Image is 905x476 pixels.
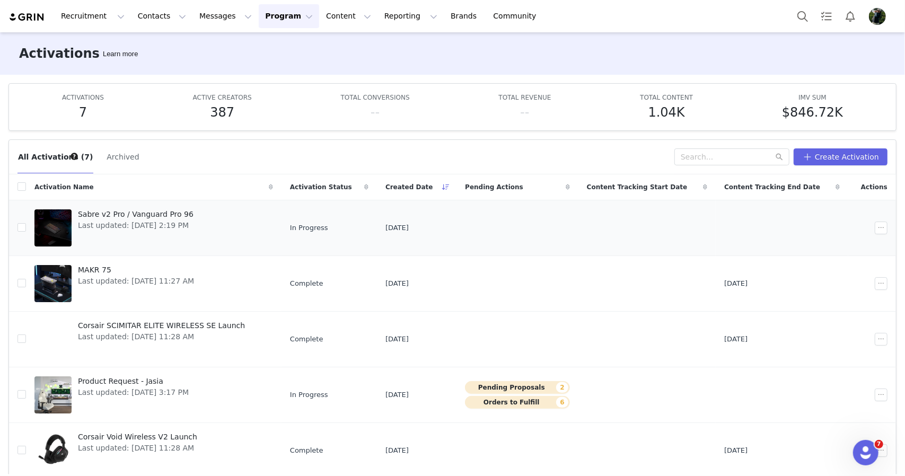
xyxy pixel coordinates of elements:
[290,182,352,192] span: Activation Status
[78,387,189,398] span: Last updated: [DATE] 3:17 PM
[34,207,273,249] a: Sabre v2 Pro / Vanguard Pro 96Last updated: [DATE] 2:19 PM
[674,148,789,165] input: Search...
[465,381,570,394] button: Pending Proposals2
[79,103,87,122] h5: 7
[259,4,319,28] button: Program
[853,440,878,465] iframe: Intercom live chat
[19,44,100,63] h3: Activations
[290,334,323,345] span: Complete
[465,182,523,192] span: Pending Actions
[782,103,843,122] h5: $846.72K
[520,103,529,122] h5: --
[499,94,551,101] span: TOTAL REVENUE
[320,4,377,28] button: Content
[385,390,409,400] span: [DATE]
[34,318,273,360] a: Corsair SCIMITAR ELITE WIRELESS SE LaunchLast updated: [DATE] 11:28 AM
[78,265,194,276] span: MAKR 75
[34,262,273,305] a: MAKR 75Last updated: [DATE] 11:27 AM
[385,182,433,192] span: Created Date
[34,429,273,472] a: Corsair Void Wireless V2 LaunchLast updated: [DATE] 11:28 AM
[487,4,548,28] a: Community
[640,94,693,101] span: TOTAL CONTENT
[62,94,104,101] span: ACTIVATIONS
[131,4,192,28] button: Contacts
[794,148,888,165] button: Create Activation
[341,94,410,101] span: TOTAL CONVERSIONS
[78,443,197,454] span: Last updated: [DATE] 11:28 AM
[34,182,94,192] span: Activation Name
[78,431,197,443] span: Corsair Void Wireless V2 Launch
[648,103,685,122] h5: 1.04K
[193,4,258,28] button: Messages
[78,331,245,342] span: Last updated: [DATE] 11:28 AM
[78,376,189,387] span: Product Request - Jasia
[8,12,46,22] img: grin logo
[290,445,323,456] span: Complete
[815,4,838,28] a: Tasks
[378,4,444,28] button: Reporting
[55,4,131,28] button: Recruitment
[724,334,748,345] span: [DATE]
[724,182,820,192] span: Content Tracking End Date
[193,94,252,101] span: ACTIVE CREATORS
[371,103,380,122] h5: --
[290,223,328,233] span: In Progress
[17,148,93,165] button: All Activations (7)
[724,278,748,289] span: [DATE]
[839,4,862,28] button: Notifications
[848,176,896,198] div: Actions
[863,8,897,25] button: Profile
[869,8,886,25] img: 4a4670ff-9bcf-4b5c-9bad-ce9df6e53a7a.jpg
[444,4,486,28] a: Brands
[587,182,688,192] span: Content Tracking Start Date
[465,396,570,409] button: Orders to Fulfill6
[290,390,328,400] span: In Progress
[776,153,783,161] i: icon: search
[69,152,79,161] div: Tooltip anchor
[791,4,814,28] button: Search
[385,334,409,345] span: [DATE]
[724,445,748,456] span: [DATE]
[210,103,234,122] h5: 387
[78,276,194,287] span: Last updated: [DATE] 11:27 AM
[101,49,140,59] div: Tooltip anchor
[290,278,323,289] span: Complete
[34,374,273,416] a: Product Request - JasiaLast updated: [DATE] 3:17 PM
[78,220,194,231] span: Last updated: [DATE] 2:19 PM
[106,148,139,165] button: Archived
[798,94,827,101] span: IMV SUM
[875,440,883,448] span: 7
[385,223,409,233] span: [DATE]
[385,445,409,456] span: [DATE]
[78,320,245,331] span: Corsair SCIMITAR ELITE WIRELESS SE Launch
[385,278,409,289] span: [DATE]
[78,209,194,220] span: Sabre v2 Pro / Vanguard Pro 96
